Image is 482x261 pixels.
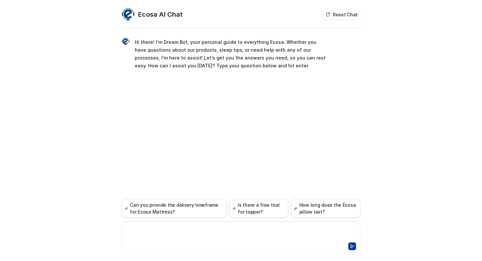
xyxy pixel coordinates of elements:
[122,8,135,21] img: Widget
[122,38,130,45] img: Widget
[230,199,288,217] button: Is there a free trial for topper?
[122,199,227,217] button: Can you provide the delivery timeframe for Ecosa Mattress?
[138,10,183,19] h2: Ecosa AI Chat
[324,10,360,19] button: Reset Chat
[135,38,327,70] p: Hi there! I’m Dream Bot, your personal guide to everything Ecosa. Whether you have questions abou...
[291,199,360,217] button: How long does the Ecosa pillow last?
